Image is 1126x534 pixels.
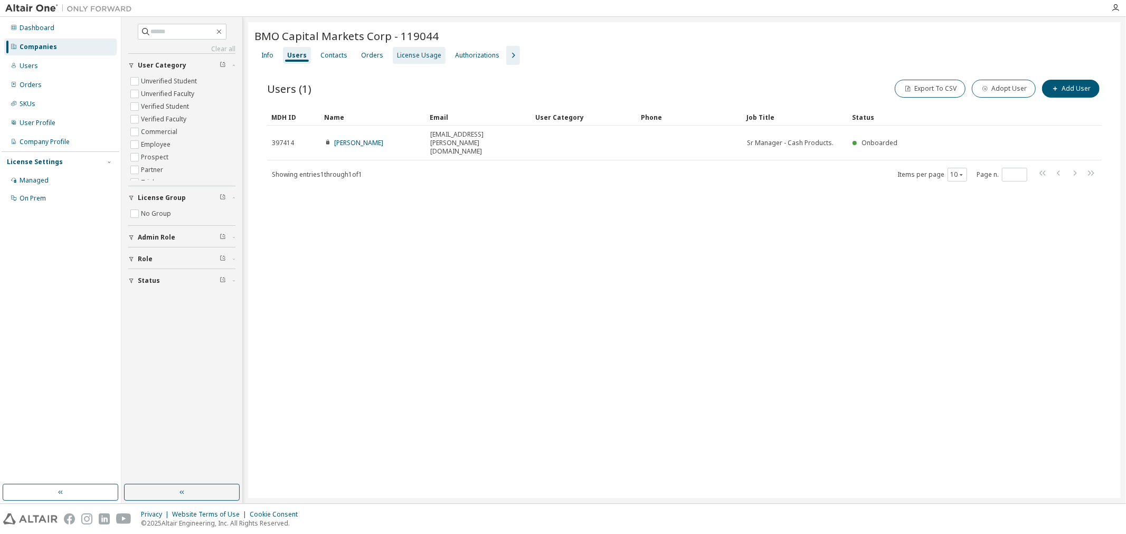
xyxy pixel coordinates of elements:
div: User Profile [20,119,55,127]
div: Info [261,51,273,60]
a: [PERSON_NAME] [334,138,383,147]
div: Dashboard [20,24,54,32]
span: Onboarded [862,138,897,147]
div: On Prem [20,194,46,203]
div: Company Profile [20,138,70,146]
div: Cookie Consent [250,510,304,519]
div: Phone [641,109,738,126]
span: Status [138,276,160,285]
span: Items per page [897,168,967,182]
div: User Category [535,109,632,126]
div: Companies [20,43,57,51]
span: Clear filter [220,255,226,263]
button: Adopt User [972,80,1036,98]
div: Website Terms of Use [172,510,250,519]
label: Unverified Student [141,75,199,88]
div: Users [20,62,38,70]
button: 10 [950,170,964,179]
img: youtube.svg [116,513,131,525]
div: Job Title [746,109,844,126]
img: Altair One [5,3,137,14]
button: Admin Role [128,226,235,249]
label: Employee [141,138,173,151]
div: License Usage [397,51,441,60]
button: Export To CSV [895,80,966,98]
button: Role [128,247,235,271]
div: SKUs [20,100,35,108]
span: Role [138,255,153,263]
div: Email [430,109,527,126]
span: Admin Role [138,233,175,242]
div: Authorizations [455,51,499,60]
label: Trial [141,176,156,189]
button: Add User [1042,80,1100,98]
div: MDH ID [271,109,316,126]
label: Prospect [141,151,171,164]
span: Users (1) [267,81,311,96]
span: Sr Manager - Cash Products. [747,139,834,147]
img: linkedin.svg [99,513,110,525]
div: Privacy [141,510,172,519]
div: Managed [20,176,49,185]
img: instagram.svg [81,513,92,525]
div: Users [287,51,307,60]
div: Orders [20,81,42,89]
label: No Group [141,207,173,220]
label: Partner [141,164,165,176]
label: Commercial [141,126,179,138]
img: altair_logo.svg [3,513,58,525]
span: Clear filter [220,233,226,242]
div: License Settings [7,158,63,166]
span: License Group [138,194,186,202]
img: facebook.svg [64,513,75,525]
span: 397414 [272,139,294,147]
span: Clear filter [220,61,226,70]
div: Status [852,109,1038,126]
div: Name [324,109,421,126]
div: Orders [361,51,383,60]
p: © 2025 Altair Engineering, Inc. All Rights Reserved. [141,519,304,528]
button: Status [128,269,235,292]
span: Showing entries 1 through 1 of 1 [272,170,362,179]
label: Verified Faculty [141,113,188,126]
label: Unverified Faculty [141,88,196,100]
span: Clear filter [220,194,226,202]
button: User Category [128,54,235,77]
span: User Category [138,61,186,70]
a: Clear all [128,45,235,53]
span: Clear filter [220,276,226,285]
button: License Group [128,186,235,209]
div: Contacts [320,51,347,60]
span: [EMAIL_ADDRESS][PERSON_NAME][DOMAIN_NAME] [430,130,526,156]
span: Page n. [977,168,1027,182]
span: BMO Capital Markets Corp - 119044 [254,28,439,43]
label: Verified Student [141,100,191,113]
